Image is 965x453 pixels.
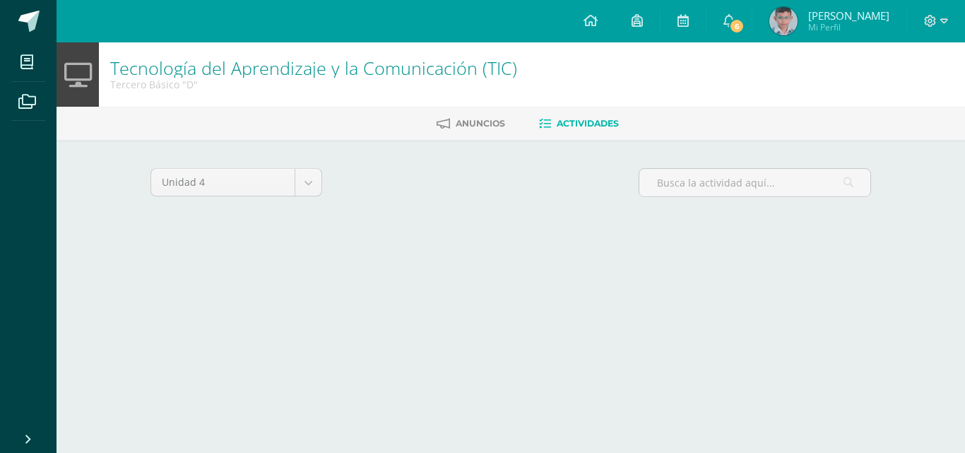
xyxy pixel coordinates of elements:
div: Tercero Básico 'D' [110,78,517,91]
a: Anuncios [437,112,505,135]
h1: Tecnología del Aprendizaje y la Comunicación (TIC) [110,58,517,78]
input: Busca la actividad aquí... [639,169,870,196]
span: Anuncios [456,118,505,129]
span: 6 [729,18,745,34]
span: Actividades [557,118,619,129]
img: 8b7fbde8971f8ee6ea5c5692e75bf0b7.png [769,7,798,35]
span: [PERSON_NAME] [808,8,889,23]
a: Actividades [539,112,619,135]
a: Unidad 4 [151,169,321,196]
a: Tecnología del Aprendizaje y la Comunicación (TIC) [110,56,517,80]
span: Mi Perfil [808,21,889,33]
span: Unidad 4 [162,169,284,196]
